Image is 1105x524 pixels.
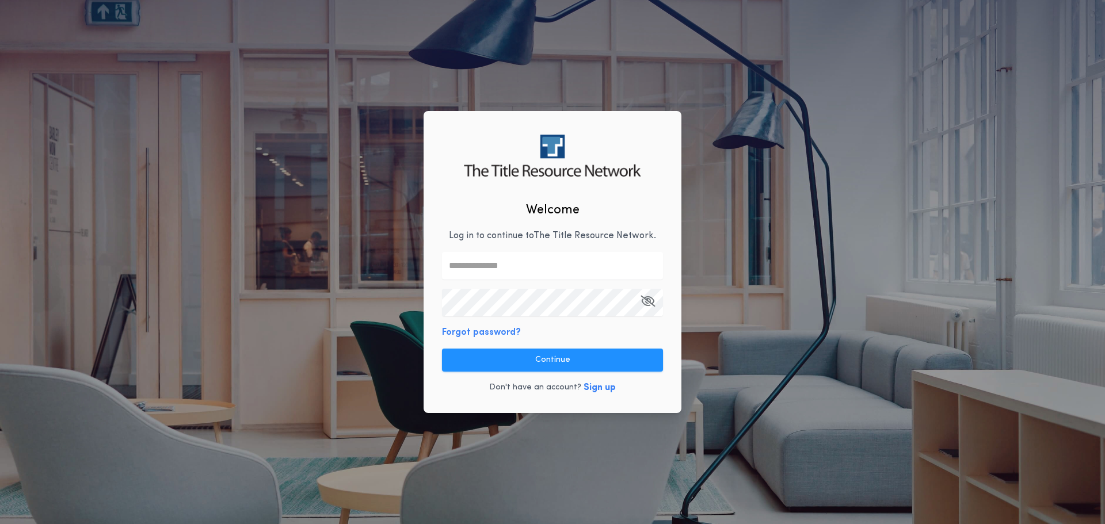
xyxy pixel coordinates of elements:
p: Log in to continue to The Title Resource Network . [449,229,656,243]
img: logo [464,135,641,177]
button: Sign up [584,381,616,395]
button: Forgot password? [442,326,521,339]
p: Don't have an account? [489,382,581,393]
h2: Welcome [526,201,580,220]
button: Continue [442,349,663,372]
